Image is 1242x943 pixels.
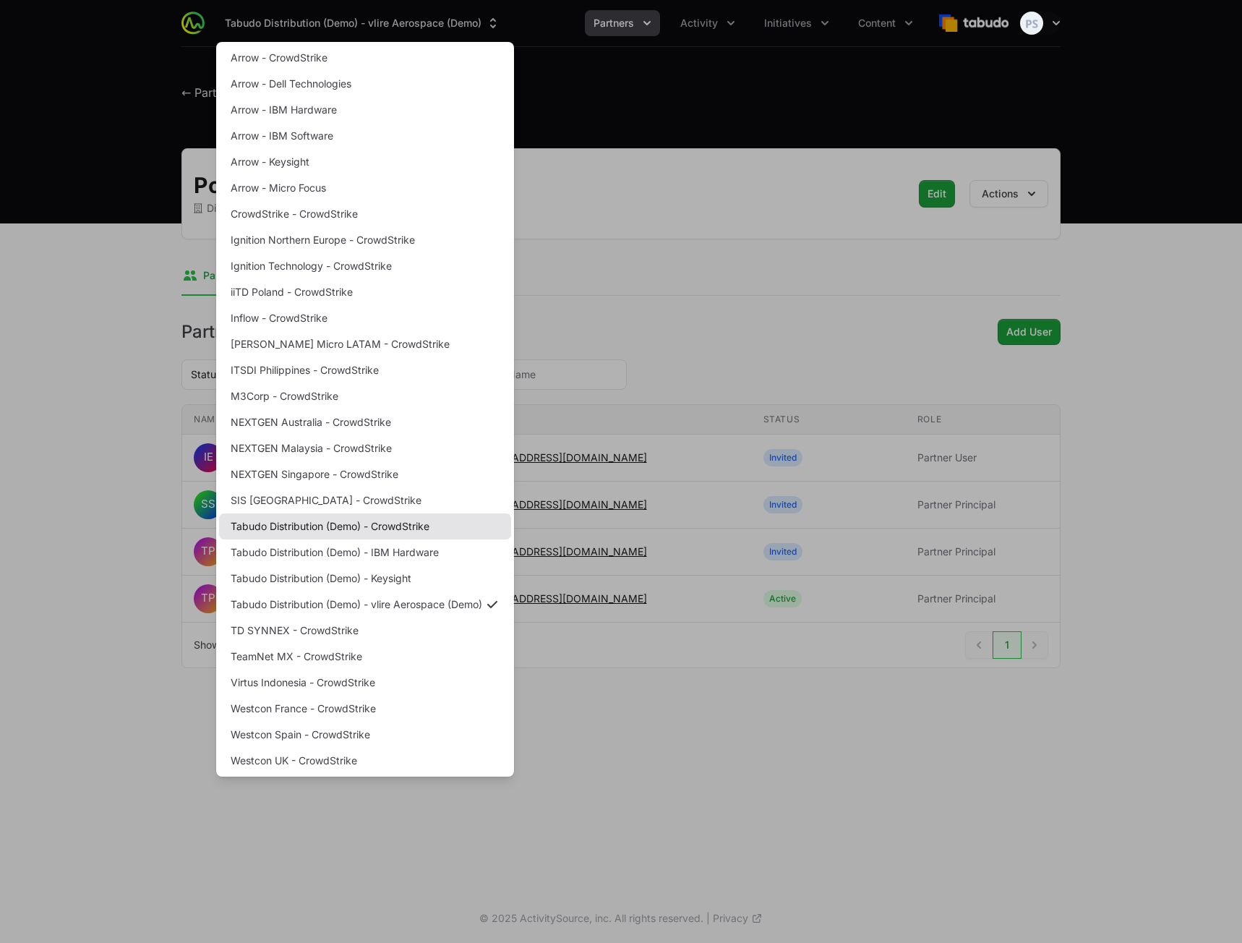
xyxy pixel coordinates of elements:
[219,201,511,227] a: CrowdStrike - CrowdStrike
[205,10,922,36] div: Main navigation
[219,149,511,175] a: Arrow - Keysight
[216,10,509,36] div: Supplier switch menu
[219,253,511,279] a: Ignition Technology - CrowdStrike
[219,435,511,461] a: NEXTGEN Malaysia - CrowdStrike
[219,123,511,149] a: Arrow - IBM Software
[219,748,511,774] a: Westcon UK - CrowdStrike
[219,513,511,539] a: Tabudo Distribution (Demo) - CrowdStrike
[219,409,511,435] a: NEXTGEN Australia - CrowdStrike
[219,670,511,696] a: Virtus Indonesia - CrowdStrike
[219,45,511,71] a: Arrow - CrowdStrike
[219,618,511,644] a: TD SYNNEX - CrowdStrike
[219,71,511,97] a: Arrow - Dell Technologies
[219,722,511,748] a: Westcon Spain - CrowdStrike
[219,279,511,305] a: iiTD Poland - CrowdStrike
[219,227,511,253] a: Ignition Northern Europe - CrowdStrike
[219,696,511,722] a: Westcon France - CrowdStrike
[219,539,511,566] a: Tabudo Distribution (Demo) - IBM Hardware
[1020,12,1043,35] img: Peter Spillane
[219,566,511,592] a: Tabudo Distribution (Demo) - Keysight
[219,592,511,618] a: Tabudo Distribution (Demo) - vlire Aerospace (Demo)
[219,357,511,383] a: ITSDI Philippines - CrowdStrike
[219,383,511,409] a: M3Corp - CrowdStrike
[219,331,511,357] a: [PERSON_NAME] Micro LATAM - CrowdStrike
[219,644,511,670] a: TeamNet MX - CrowdStrike
[219,487,511,513] a: SIS [GEOGRAPHIC_DATA] - CrowdStrike
[219,97,511,123] a: Arrow - IBM Hardware
[219,461,511,487] a: NEXTGEN Singapore - CrowdStrike
[219,305,511,331] a: Inflow - CrowdStrike
[219,175,511,201] a: Arrow - Micro Focus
